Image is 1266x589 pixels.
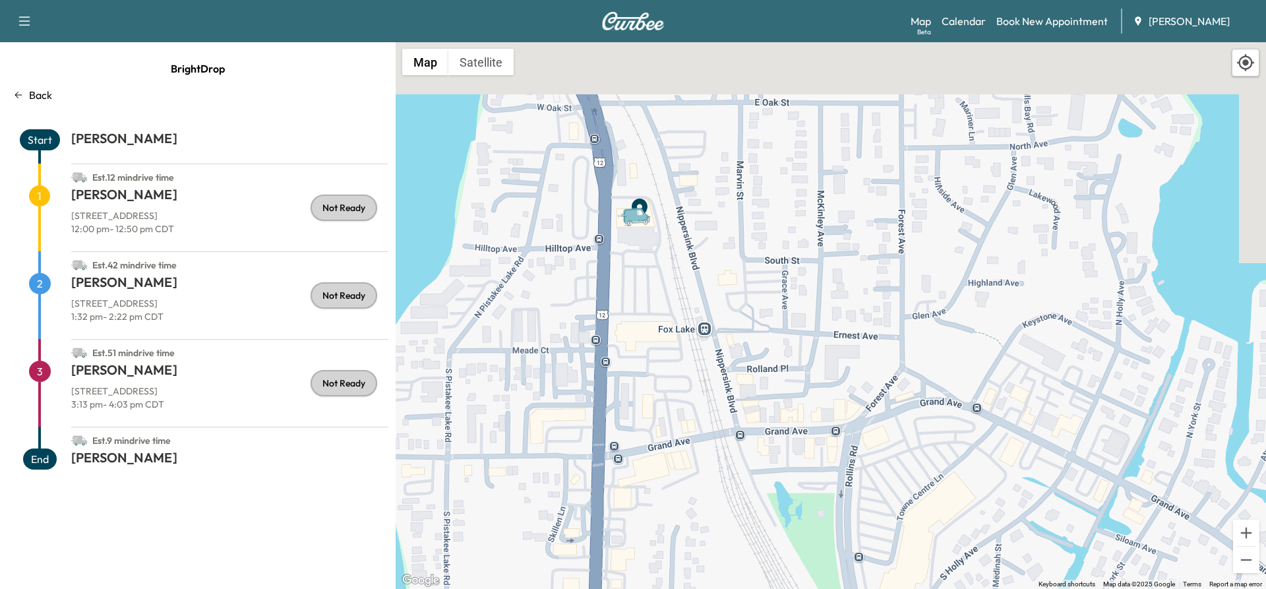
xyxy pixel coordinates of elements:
[917,27,931,37] div: Beta
[92,347,175,359] span: Est. 51 min drive time
[601,12,665,30] img: Curbee Logo
[71,273,388,297] h1: [PERSON_NAME]
[402,49,448,75] button: Show street map
[311,282,377,309] div: Not Ready
[92,171,174,183] span: Est. 12 min drive time
[71,129,388,153] h1: [PERSON_NAME]
[29,273,51,294] span: 2
[71,361,388,385] h1: [PERSON_NAME]
[71,398,388,411] p: 3:13 pm - 4:03 pm CDT
[1232,49,1259,77] div: Recenter map
[92,435,171,447] span: Est. 9 min drive time
[1233,520,1259,546] button: Zoom in
[71,310,388,323] p: 1:32 pm - 2:22 pm CDT
[29,361,51,382] span: 3
[71,297,388,310] p: [STREET_ADDRESS]
[311,195,377,221] div: Not Ready
[71,385,388,398] p: [STREET_ADDRESS]
[617,193,663,216] gmp-advanced-marker: Van
[29,87,52,103] p: Back
[20,129,60,150] span: Start
[1149,13,1230,29] span: [PERSON_NAME]
[1039,580,1095,589] button: Keyboard shortcuts
[1183,580,1201,588] a: Terms (opens in new tab)
[311,370,377,396] div: Not Ready
[71,209,388,222] p: [STREET_ADDRESS]
[1233,547,1259,573] button: Zoom out
[911,13,931,29] a: MapBeta
[399,572,442,589] a: Open this area in Google Maps (opens a new window)
[1103,580,1175,588] span: Map data ©2025 Google
[626,190,653,216] gmp-advanced-marker: End Point
[29,185,50,206] span: 1
[71,449,388,472] h1: [PERSON_NAME]
[1209,580,1262,588] a: Report a map error
[996,13,1108,29] a: Book New Appointment
[92,259,177,271] span: Est. 42 min drive time
[399,572,442,589] img: Google
[71,185,388,209] h1: [PERSON_NAME]
[71,222,388,235] p: 12:00 pm - 12:50 pm CDT
[448,49,514,75] button: Show satellite imagery
[23,449,57,470] span: End
[171,55,225,82] span: BrightDrop
[942,13,986,29] a: Calendar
